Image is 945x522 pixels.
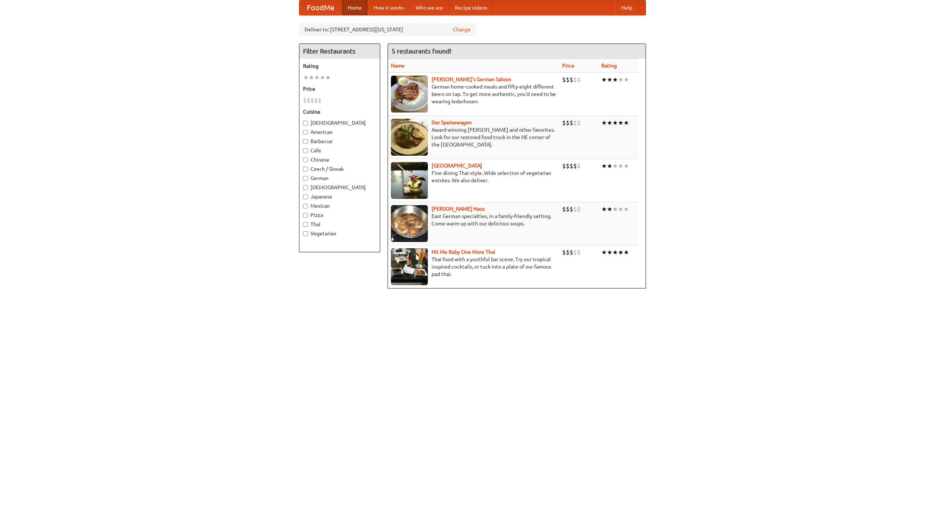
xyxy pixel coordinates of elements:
label: Pizza [303,211,376,219]
a: Name [391,63,405,69]
input: Chinese [303,158,308,162]
label: Japanese [303,193,376,200]
li: $ [577,248,581,256]
li: $ [562,162,566,170]
li: ★ [601,248,607,256]
li: $ [562,76,566,84]
label: Thai [303,221,376,228]
li: ★ [623,162,629,170]
li: ★ [623,119,629,127]
img: esthers.jpg [391,76,428,113]
h4: Filter Restaurants [299,44,380,59]
img: speisewagen.jpg [391,119,428,156]
a: Home [342,0,368,15]
li: ★ [612,248,618,256]
b: [PERSON_NAME]'s German Saloon [432,76,511,82]
li: ★ [612,205,618,213]
li: ★ [623,248,629,256]
label: Chinese [303,156,376,163]
li: ★ [607,76,612,84]
li: ★ [623,205,629,213]
a: How it works [368,0,410,15]
a: Change [453,26,471,33]
li: $ [573,162,577,170]
li: ★ [309,73,314,82]
li: ★ [601,162,607,170]
a: Help [615,0,638,15]
li: $ [573,76,577,84]
input: Barbecue [303,139,308,144]
li: ★ [612,76,618,84]
li: ★ [607,205,612,213]
a: [GEOGRAPHIC_DATA] [432,163,482,169]
label: [DEMOGRAPHIC_DATA] [303,119,376,127]
li: $ [573,119,577,127]
label: Barbecue [303,138,376,145]
input: Pizza [303,213,308,218]
input: Vegetarian [303,231,308,236]
li: $ [307,96,310,104]
li: $ [577,119,581,127]
li: ★ [601,76,607,84]
div: Deliver to: [STREET_ADDRESS][US_STATE] [299,23,476,36]
li: $ [573,248,577,256]
li: $ [570,119,573,127]
input: Thai [303,222,308,227]
p: East German specialties, in a family-friendly setting. Come warm up with our delicious soups. [391,212,556,227]
li: $ [573,205,577,213]
li: $ [570,248,573,256]
li: ★ [612,119,618,127]
li: ★ [618,162,623,170]
li: $ [577,162,581,170]
a: Hit Me Baby One More Thai [432,249,495,255]
p: Fine dining Thai-style. Wide selection of vegetarian entrées. We also deliver. [391,169,556,184]
input: Cafe [303,148,308,153]
li: $ [303,96,307,104]
li: $ [566,76,570,84]
a: Der Speisewagen [432,120,472,125]
h5: Price [303,85,376,93]
li: ★ [314,73,320,82]
h5: Rating [303,62,376,70]
a: [PERSON_NAME] Haus [432,206,485,212]
li: ★ [601,205,607,213]
a: Recipe videos [449,0,493,15]
li: $ [577,205,581,213]
li: ★ [612,162,618,170]
li: $ [566,162,570,170]
li: ★ [607,162,612,170]
input: German [303,176,308,181]
li: $ [310,96,314,104]
li: ★ [607,248,612,256]
li: ★ [303,73,309,82]
li: $ [566,119,570,127]
label: Mexican [303,202,376,210]
img: babythai.jpg [391,248,428,285]
a: Who we are [410,0,449,15]
a: Rating [601,63,617,69]
img: kohlhaus.jpg [391,205,428,242]
li: ★ [618,119,623,127]
li: ★ [607,119,612,127]
p: German home-cooked meals and fifty-eight different beers on tap. To get more authentic, you'd nee... [391,83,556,105]
li: ★ [618,248,623,256]
li: ★ [320,73,325,82]
li: ★ [601,119,607,127]
a: FoodMe [299,0,342,15]
li: ★ [623,76,629,84]
input: Japanese [303,194,308,199]
input: [DEMOGRAPHIC_DATA] [303,121,308,125]
p: Thai food with a youthful bar scene. Try our tropical inspired cocktails, or tuck into a plate of... [391,256,556,278]
input: [DEMOGRAPHIC_DATA] [303,185,308,190]
ng-pluralize: 5 restaurants found! [392,48,451,55]
input: American [303,130,308,135]
li: $ [570,205,573,213]
li: $ [318,96,322,104]
label: Cafe [303,147,376,154]
input: Mexican [303,204,308,208]
li: ★ [618,76,623,84]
